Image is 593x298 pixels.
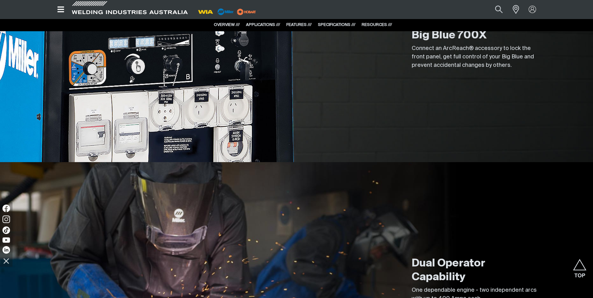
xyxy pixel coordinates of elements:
[3,237,10,243] img: YouTube
[246,23,280,27] a: APPLICATIONS ///
[3,216,10,223] img: Instagram
[362,23,392,27] a: RESOURCES ///
[318,23,355,27] a: SPECIFICATIONS ///
[480,2,509,17] input: Product name or item number...
[412,44,537,70] p: Connect an ArcReach® accessory to lock the front panel, get full control of your Big Blue and pre...
[3,226,10,234] img: TikTok
[235,9,258,14] a: miller
[488,2,510,17] button: Search products
[214,23,240,27] a: OVERVIEW ///
[3,246,10,254] img: LinkedIn
[286,23,312,27] a: FEATURES ///
[1,256,12,266] img: hide socials
[573,259,587,273] button: Scroll to top
[235,7,258,17] img: miller
[412,257,537,284] h2: Dual Operator Capability
[3,205,10,212] img: Facebook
